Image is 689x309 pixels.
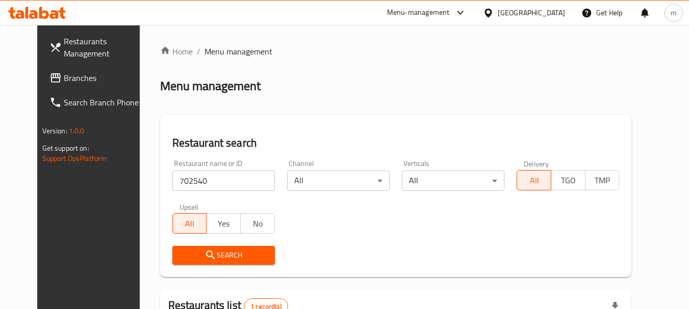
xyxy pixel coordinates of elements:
[64,72,144,84] span: Branches
[41,29,152,66] a: Restaurants Management
[205,45,272,58] span: Menu management
[41,90,152,115] a: Search Branch Phone
[160,78,261,94] h2: Menu management
[240,213,275,234] button: No
[172,171,275,191] input: Search for restaurant name or ID..
[42,152,107,165] a: Support.OpsPlatform
[671,7,677,18] span: m
[524,160,549,167] label: Delivery
[197,45,200,58] li: /
[206,213,241,234] button: Yes
[42,124,67,137] span: Version:
[41,66,152,90] a: Branches
[517,170,551,190] button: All
[402,171,504,191] div: All
[172,246,275,265] button: Search
[172,213,207,234] button: All
[64,35,144,60] span: Restaurants Management
[498,7,565,18] div: [GEOGRAPHIC_DATA]
[180,203,198,210] label: Upsell
[172,135,620,151] h2: Restaurant search
[160,45,193,58] a: Home
[551,170,585,190] button: TGO
[287,171,390,191] div: All
[245,216,271,231] span: No
[521,173,547,188] span: All
[69,124,85,137] span: 1.0.0
[42,142,89,155] span: Get support on:
[585,170,620,190] button: TMP
[211,216,237,231] span: Yes
[64,96,144,108] span: Search Branch Phone
[590,173,616,188] span: TMP
[387,7,450,19] div: Menu-management
[555,173,581,188] span: TGO
[160,45,632,58] nav: breadcrumb
[177,216,203,231] span: All
[181,249,267,262] span: Search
